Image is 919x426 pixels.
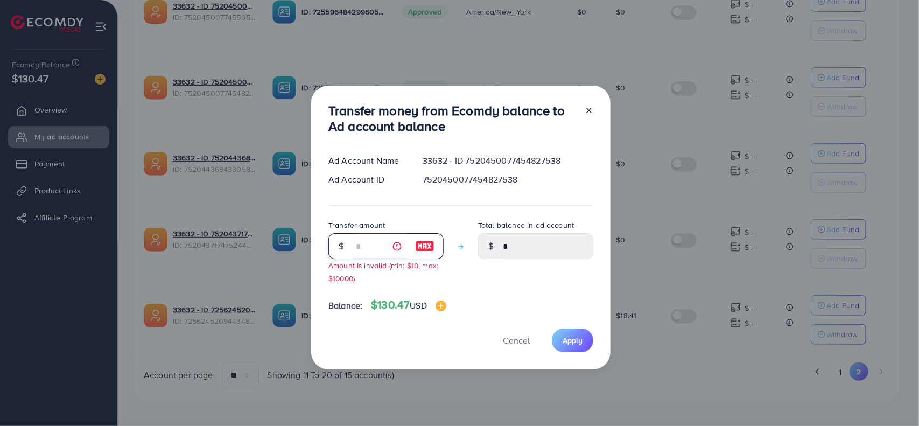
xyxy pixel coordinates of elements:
[414,155,602,167] div: 33632 - ID 7520450077454827538
[552,329,593,352] button: Apply
[415,240,434,253] img: image
[478,220,574,231] label: Total balance in ad account
[320,155,414,167] div: Ad Account Name
[320,173,414,186] div: Ad Account ID
[371,298,446,312] h4: $130.47
[328,103,576,134] h3: Transfer money from Ecomdy balance to Ad account balance
[489,329,543,352] button: Cancel
[410,299,426,311] span: USD
[873,378,911,418] iframe: Chat
[328,220,385,231] label: Transfer amount
[436,301,446,311] img: image
[503,334,530,346] span: Cancel
[328,299,362,312] span: Balance:
[328,260,438,283] small: Amount is invalid (min: $10, max: $10000)
[414,173,602,186] div: 7520450077454827538
[563,335,583,346] span: Apply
